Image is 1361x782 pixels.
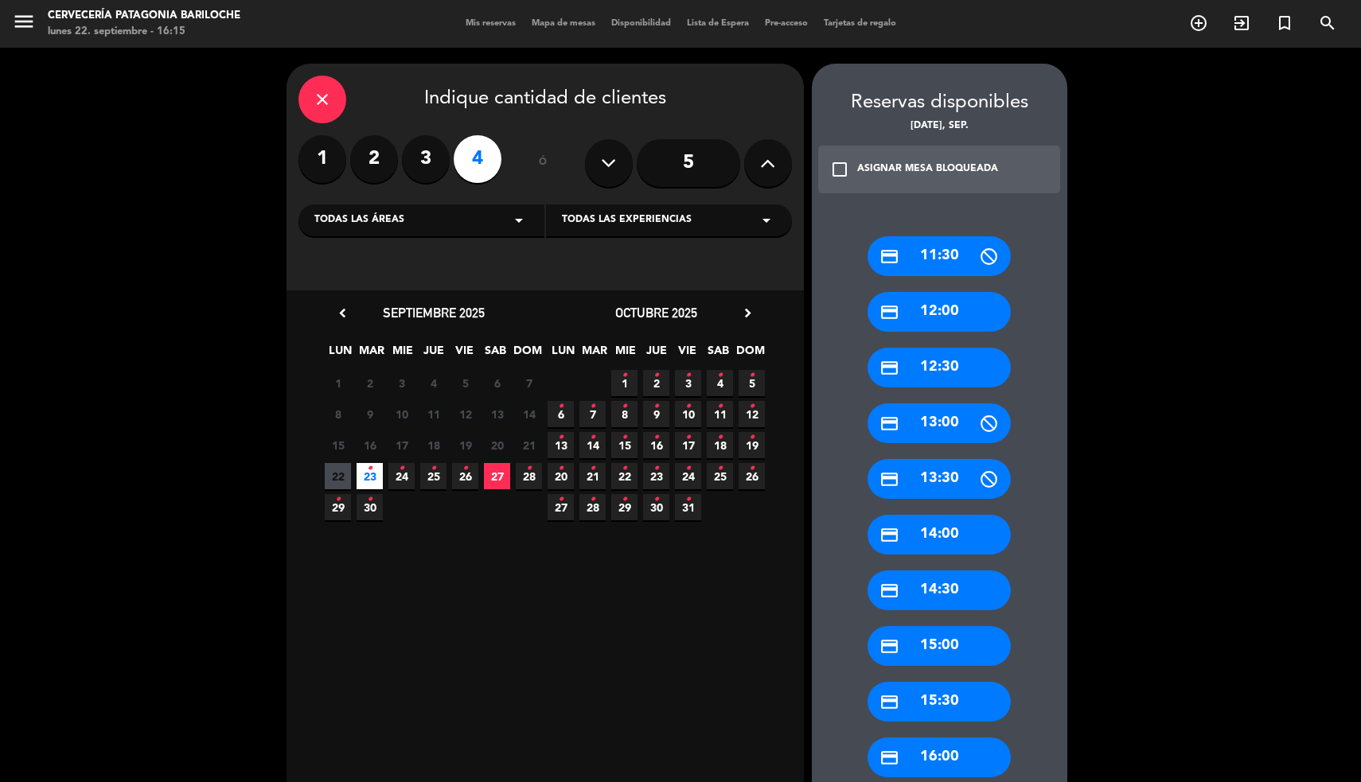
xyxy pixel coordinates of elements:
i: • [622,363,627,388]
span: 19 [739,432,765,458]
span: Mis reservas [458,19,524,28]
span: 17 [675,432,701,458]
label: 4 [454,135,501,183]
i: • [526,456,532,481]
span: MAR [358,341,384,368]
i: • [685,456,691,481]
span: 20 [484,432,510,458]
div: [DATE], sep. [812,119,1067,134]
span: Mapa de mesas [524,19,603,28]
div: 11:30 [868,236,1011,276]
span: 10 [388,401,415,427]
i: • [622,456,627,481]
span: 2 [643,370,669,396]
i: • [653,456,659,481]
span: MAR [581,341,607,368]
div: ó [517,135,569,191]
div: Indique cantidad de clientes [298,76,792,123]
button: menu [12,10,36,39]
i: • [685,425,691,450]
div: 13:00 [868,403,1011,443]
span: 24 [675,463,701,489]
span: 16 [643,432,669,458]
span: LUN [550,341,576,368]
span: 10 [675,401,701,427]
i: • [335,487,341,512]
i: menu [12,10,36,33]
span: Tarjetas de regalo [816,19,904,28]
label: 3 [402,135,450,183]
span: SAB [705,341,731,368]
span: VIE [674,341,700,368]
i: • [558,425,564,450]
span: 18 [707,432,733,458]
span: 30 [357,494,383,520]
i: close [313,90,332,109]
span: 21 [516,432,542,458]
i: • [462,456,468,481]
i: chevron_left [334,305,351,321]
i: • [685,487,691,512]
i: • [717,394,723,419]
i: • [653,363,659,388]
span: MIE [389,341,415,368]
span: 22 [611,463,638,489]
i: credit_card [879,469,899,489]
i: • [399,456,404,481]
i: credit_card [879,525,899,545]
span: 4 [420,370,447,396]
div: 12:00 [868,292,1011,332]
span: Todas las experiencias [562,212,692,228]
div: 16:00 [868,737,1011,777]
span: 27 [548,494,574,520]
i: • [749,394,755,419]
i: arrow_drop_down [509,211,528,230]
i: • [717,425,723,450]
span: 19 [452,432,478,458]
span: 28 [516,463,542,489]
div: ASIGNAR MESA BLOQUEADA [857,161,998,177]
i: credit_card [879,358,899,378]
i: • [717,456,723,481]
span: 26 [452,463,478,489]
span: LUN [327,341,353,368]
span: 9 [357,401,383,427]
span: 2 [357,370,383,396]
div: 15:30 [868,682,1011,722]
i: • [590,487,595,512]
i: • [558,394,564,419]
span: 11 [707,401,733,427]
i: credit_card [879,581,899,601]
i: • [367,456,372,481]
span: DOM [736,341,762,368]
span: 6 [484,370,510,396]
span: 18 [420,432,447,458]
span: 11 [420,401,447,427]
i: credit_card [879,414,899,434]
span: 22 [325,463,351,489]
span: MIE [612,341,638,368]
span: 26 [739,463,765,489]
span: 12 [739,401,765,427]
span: JUE [420,341,447,368]
span: 23 [357,463,383,489]
span: 9 [643,401,669,427]
i: search [1318,14,1337,33]
span: 29 [325,494,351,520]
span: 5 [452,370,478,396]
i: add_circle_outline [1189,14,1208,33]
span: 21 [579,463,606,489]
i: • [367,487,372,512]
span: 14 [516,401,542,427]
span: 1 [325,370,351,396]
i: • [717,363,723,388]
span: VIE [451,341,478,368]
span: SAB [482,341,509,368]
i: • [653,487,659,512]
i: • [749,425,755,450]
div: Cervecería Patagonia Bariloche [48,8,240,24]
span: Todas las áreas [314,212,404,228]
span: 7 [579,401,606,427]
span: Lista de Espera [679,19,757,28]
i: turned_in_not [1275,14,1294,33]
